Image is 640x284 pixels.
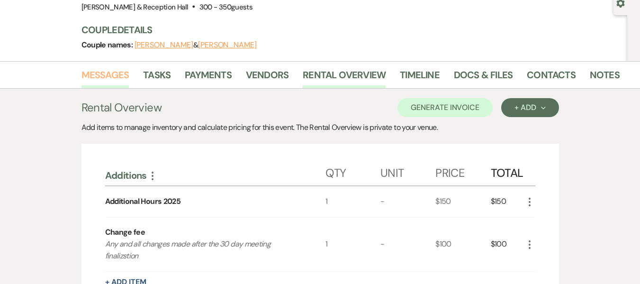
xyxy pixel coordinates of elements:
div: Additions [105,169,325,182]
a: Messages [81,67,129,88]
div: 1 [325,218,380,271]
div: $100 [491,218,524,271]
div: Qty [325,157,380,185]
div: $150 [435,186,490,217]
div: + Add [514,104,545,111]
div: $150 [491,186,524,217]
div: Unit [380,157,435,185]
button: + Add [501,98,559,117]
p: Any and all changes made after the 30 day meeting finalizstion [105,238,304,262]
span: Couple names: [81,40,135,50]
div: $100 [435,218,490,271]
div: 1 [325,186,380,217]
a: Vendors [246,67,288,88]
h3: Couple Details [81,23,612,37]
div: - [380,218,435,271]
div: Additional Hours 2025 [105,196,181,207]
div: - [380,186,435,217]
div: Change fee [105,227,145,238]
a: Tasks [143,67,171,88]
h3: Rental Overview [81,99,162,116]
button: Generate Invoice [397,98,493,117]
div: Total [491,157,524,185]
span: 300 - 350 guests [199,2,252,12]
a: Contacts [527,67,576,88]
div: Price [435,157,490,185]
a: Payments [185,67,232,88]
a: Notes [590,67,620,88]
button: [PERSON_NAME] [135,41,193,49]
span: [PERSON_NAME] & Reception Hall [81,2,189,12]
a: Rental Overview [303,67,386,88]
a: Docs & Files [454,67,513,88]
a: Timeline [400,67,440,88]
div: Add items to manage inventory and calculate pricing for this event. The Rental Overview is privat... [81,122,559,133]
button: [PERSON_NAME] [198,41,257,49]
span: & [135,40,257,50]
